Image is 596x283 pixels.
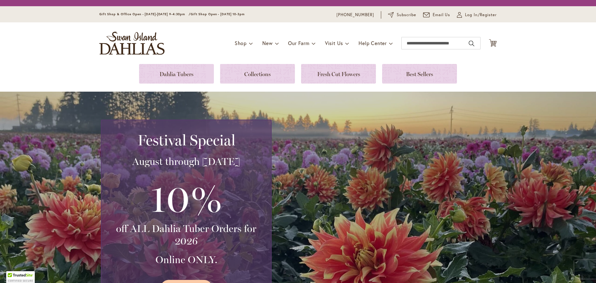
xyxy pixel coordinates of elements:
span: Our Farm [288,40,309,46]
span: Visit Us [325,40,343,46]
span: Gift Shop Open - [DATE] 10-3pm [191,12,245,16]
a: Log In/Register [457,12,497,18]
a: Email Us [423,12,450,18]
h2: Festival Special [109,131,264,149]
a: Subscribe [388,12,416,18]
span: Shop [235,40,247,46]
span: Log In/Register [465,12,497,18]
a: store logo [99,32,165,55]
span: Email Us [433,12,450,18]
span: Gift Shop & Office Open - [DATE]-[DATE] 9-4:30pm / [99,12,191,16]
a: [PHONE_NUMBER] [336,12,374,18]
h3: August through [DATE] [109,155,264,168]
span: Help Center [359,40,387,46]
h3: off ALL Dahlia Tuber Orders for 2026 [109,222,264,247]
button: Search [469,39,474,48]
h3: 10% [109,174,264,222]
span: Subscribe [397,12,416,18]
div: TrustedSite Certified [6,271,35,283]
h3: Online ONLY. [109,253,264,266]
span: New [262,40,273,46]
